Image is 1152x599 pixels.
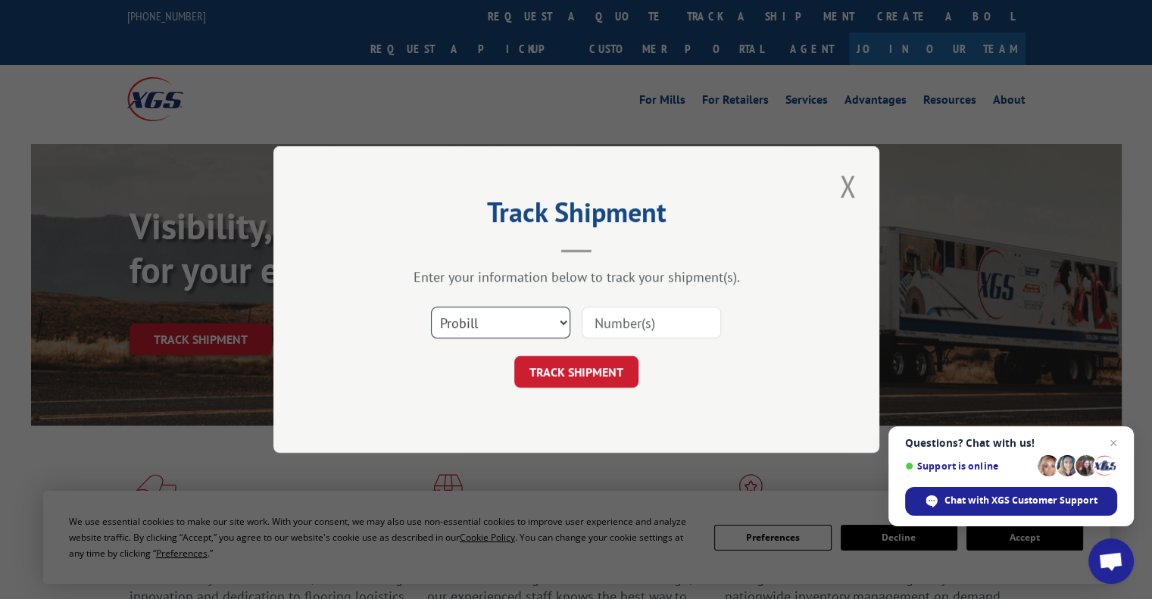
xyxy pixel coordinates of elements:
[514,356,638,388] button: TRACK SHIPMENT
[582,307,721,338] input: Number(s)
[944,494,1097,507] span: Chat with XGS Customer Support
[835,165,860,207] button: Close modal
[349,201,804,230] h2: Track Shipment
[1088,538,1134,584] a: Open chat
[905,487,1117,516] span: Chat with XGS Customer Support
[905,437,1117,449] span: Questions? Chat with us!
[349,268,804,285] div: Enter your information below to track your shipment(s).
[905,460,1032,472] span: Support is online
